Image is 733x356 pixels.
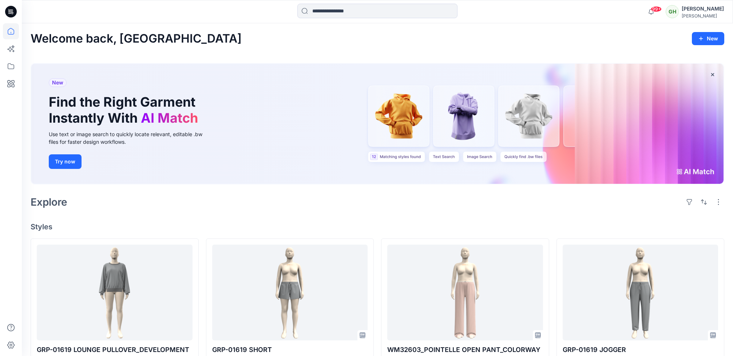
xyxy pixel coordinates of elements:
[387,345,543,355] p: WM32603_POINTELLE OPEN PANT_COLORWAY
[37,245,193,340] a: GRP-01619 LOUNGE PULLOVER_DEVELOPMENT
[49,154,82,169] button: Try now
[31,32,242,46] h2: Welcome back, [GEOGRAPHIC_DATA]
[37,345,193,355] p: GRP-01619 LOUNGE PULLOVER_DEVELOPMENT
[49,94,202,126] h1: Find the Right Garment Instantly With
[563,245,718,340] a: GRP-01619 JOGGER
[651,6,662,12] span: 99+
[31,196,67,208] h2: Explore
[682,4,724,13] div: [PERSON_NAME]
[31,222,724,231] h4: Styles
[387,245,543,340] a: WM32603_POINTELLE OPEN PANT_COLORWAY
[141,110,198,126] span: AI Match
[563,345,718,355] p: GRP-01619 JOGGER
[692,32,724,45] button: New
[52,78,63,87] span: New
[212,345,368,355] p: GRP-01619 SHORT
[212,245,368,340] a: GRP-01619 SHORT
[666,5,679,18] div: GH
[682,13,724,19] div: [PERSON_NAME]
[49,130,213,146] div: Use text or image search to quickly locate relevant, editable .bw files for faster design workflows.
